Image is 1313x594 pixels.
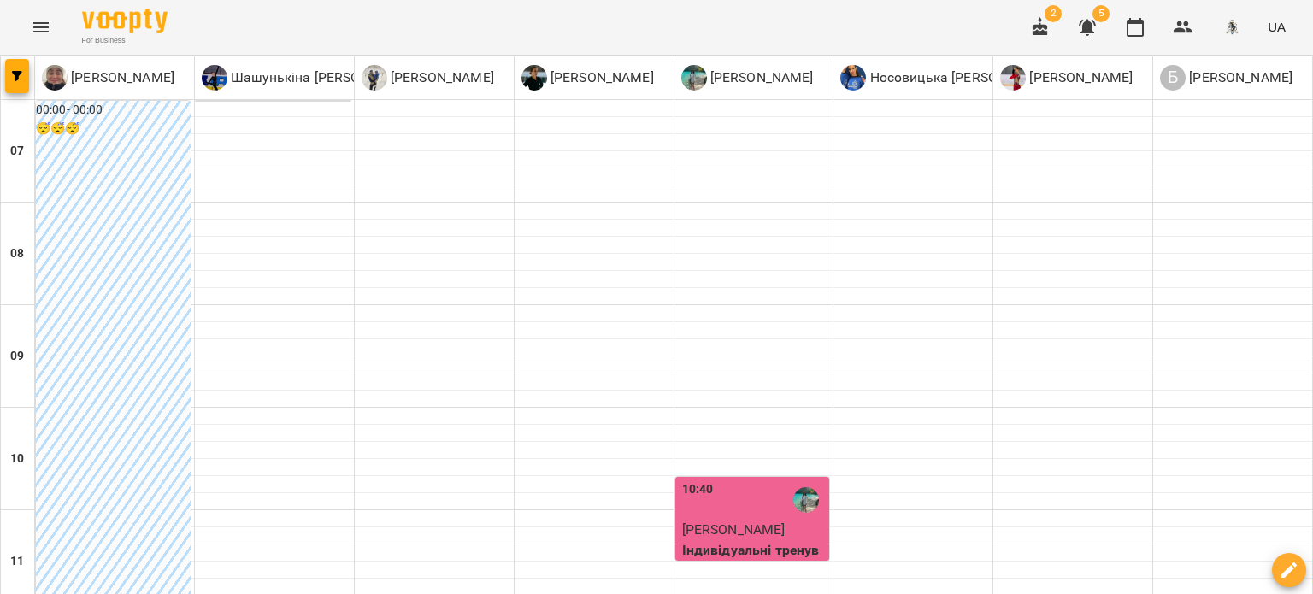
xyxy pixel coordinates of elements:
[362,65,387,91] img: Б
[1160,65,1292,91] div: Богачова Олена
[36,120,191,138] h6: 😴😴😴
[10,347,24,366] h6: 09
[10,244,24,263] h6: 08
[1186,68,1292,88] p: [PERSON_NAME]
[36,101,191,120] h6: 00:00 - 00:00
[1261,11,1292,43] button: UA
[227,68,418,88] p: Шашунькіна [PERSON_NAME]
[82,9,168,33] img: Voopty Logo
[1045,5,1062,22] span: 2
[840,65,1055,91] a: Н Носовицька [PERSON_NAME]
[202,65,418,91] div: Шашунькіна Софія
[793,487,819,513] img: Павлова Алла
[202,65,227,91] img: Ш
[521,65,547,91] img: Г
[42,65,174,91] a: Ч [PERSON_NAME]
[1160,65,1186,91] div: Б
[10,450,24,468] h6: 10
[1026,68,1133,88] p: [PERSON_NAME]
[521,65,654,91] a: Г [PERSON_NAME]
[1000,65,1133,91] a: Н [PERSON_NAME]
[10,552,24,571] h6: 11
[1092,5,1110,22] span: 5
[1000,65,1133,91] div: Наумко Софія
[362,65,494,91] div: Бабін Микола
[21,7,62,48] button: Menu
[42,65,68,91] img: Ч
[682,521,786,538] span: [PERSON_NAME]
[1268,18,1286,36] span: UA
[681,65,814,91] a: П [PERSON_NAME]
[82,35,168,46] span: For Business
[42,65,174,91] div: Чайкіна Юлія
[1160,65,1292,91] a: Б [PERSON_NAME]
[866,68,1055,88] p: Носовицька [PERSON_NAME]
[202,65,418,91] a: Ш Шашунькіна [PERSON_NAME]
[547,68,654,88] p: [PERSON_NAME]
[682,540,827,580] p: Індивідуальні тренування «FYFTI ICE»
[1000,65,1026,91] img: Н
[387,68,494,88] p: [PERSON_NAME]
[682,480,714,499] label: 10:40
[707,68,814,88] p: [PERSON_NAME]
[840,65,866,91] img: Н
[521,65,654,91] div: Гожва Анастасія
[681,65,814,91] div: Павлова Алла
[68,68,174,88] p: [PERSON_NAME]
[681,65,707,91] img: П
[1220,15,1244,39] img: 8c829e5ebed639b137191ac75f1a07db.png
[10,142,24,161] h6: 07
[362,65,494,91] a: Б [PERSON_NAME]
